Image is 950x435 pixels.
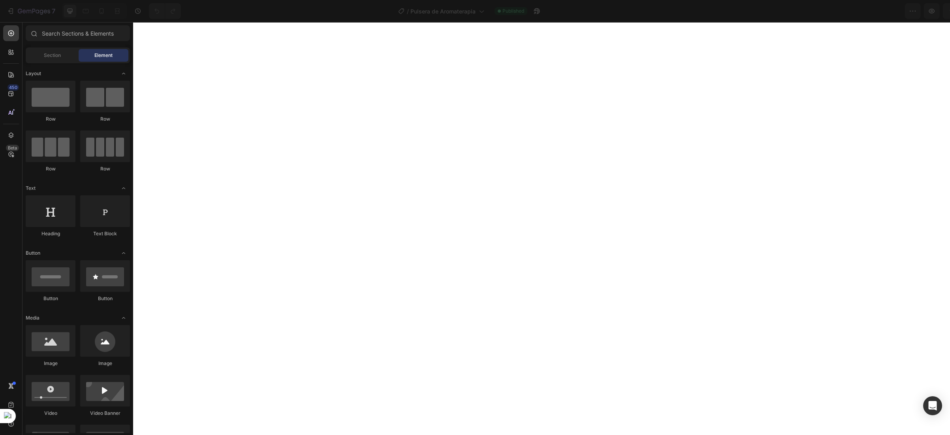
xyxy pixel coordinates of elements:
[6,145,19,151] div: Beta
[117,312,130,324] span: Toggle open
[117,247,130,259] span: Toggle open
[80,115,130,123] div: Row
[26,230,75,237] div: Heading
[796,7,847,15] span: 1 product assigned
[80,230,130,237] div: Text Block
[897,3,931,19] button: Publish
[52,6,55,16] p: 7
[923,396,942,415] div: Open Intercom Messenger
[149,3,181,19] div: Undo/Redo
[80,295,130,302] div: Button
[26,70,41,77] span: Layout
[868,3,894,19] button: Save
[80,360,130,367] div: Image
[117,67,130,80] span: Toggle open
[117,182,130,195] span: Toggle open
[875,8,888,15] span: Save
[94,52,113,59] span: Element
[133,22,950,435] iframe: Design area
[502,8,524,15] span: Published
[3,3,59,19] button: 7
[44,52,61,59] span: Section
[80,410,130,417] div: Video Banner
[26,250,40,257] span: Button
[26,25,130,41] input: Search Sections & Elements
[904,7,924,15] div: Publish
[26,115,75,123] div: Row
[26,165,75,172] div: Row
[789,3,865,19] button: 1 product assigned
[26,314,40,322] span: Media
[26,185,36,192] span: Text
[80,165,130,172] div: Row
[26,295,75,302] div: Button
[26,410,75,417] div: Video
[410,7,476,15] span: Pulsera de Aromaterapia
[407,7,409,15] span: /
[8,84,19,91] div: 450
[26,360,75,367] div: Image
